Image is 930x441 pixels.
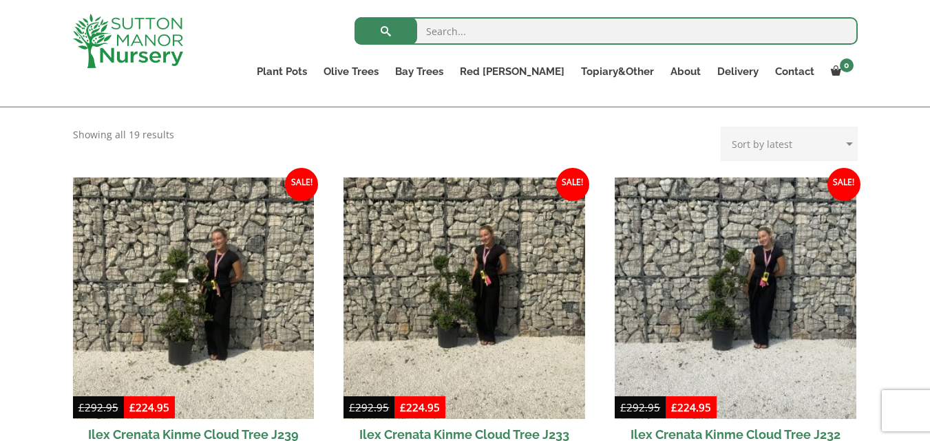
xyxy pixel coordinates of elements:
span: £ [349,400,355,414]
bdi: 292.95 [620,400,660,414]
span: 0 [840,58,854,72]
span: £ [671,400,677,414]
img: Ilex Crenata Kinme Cloud Tree J239 [73,178,315,419]
bdi: 224.95 [400,400,440,414]
img: logo [73,14,183,68]
bdi: 292.95 [349,400,389,414]
bdi: 224.95 [671,400,711,414]
span: £ [620,400,626,414]
span: Sale! [556,168,589,201]
a: Bay Trees [387,62,452,81]
p: Showing all 19 results [73,127,174,143]
a: Plant Pots [249,62,315,81]
bdi: 224.95 [129,400,169,414]
img: Ilex Crenata Kinme Cloud Tree J232 [615,178,856,419]
a: About [662,62,709,81]
a: Red [PERSON_NAME] [452,62,573,81]
a: Topiary&Other [573,62,662,81]
span: £ [129,400,136,414]
a: Olive Trees [315,62,387,81]
img: Ilex Crenata Kinme Cloud Tree J233 [344,178,585,419]
input: Search... [355,17,858,45]
a: 0 [823,62,858,81]
a: Contact [767,62,823,81]
select: Shop order [721,127,858,161]
span: Sale! [827,168,860,201]
a: Delivery [709,62,767,81]
span: £ [78,400,85,414]
bdi: 292.95 [78,400,118,414]
span: Sale! [285,168,318,201]
span: £ [400,400,406,414]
